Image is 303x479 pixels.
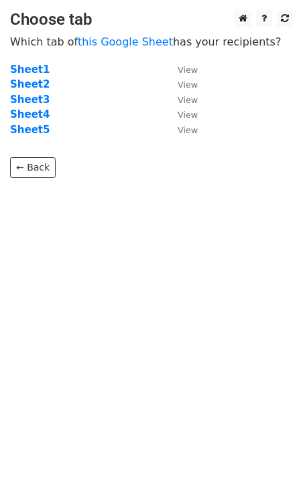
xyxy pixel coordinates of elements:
[10,157,56,178] a: ← Back
[10,124,50,136] a: Sheet5
[164,78,198,90] a: View
[164,64,198,76] a: View
[164,108,198,120] a: View
[178,95,198,105] small: View
[178,65,198,75] small: View
[10,64,50,76] a: Sheet1
[178,110,198,120] small: View
[78,35,173,48] a: this Google Sheet
[10,35,293,49] p: Which tab of has your recipients?
[10,10,293,29] h3: Choose tab
[10,94,50,106] a: Sheet3
[164,94,198,106] a: View
[10,108,50,120] a: Sheet4
[178,80,198,90] small: View
[164,124,198,136] a: View
[178,125,198,135] small: View
[10,78,50,90] a: Sheet2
